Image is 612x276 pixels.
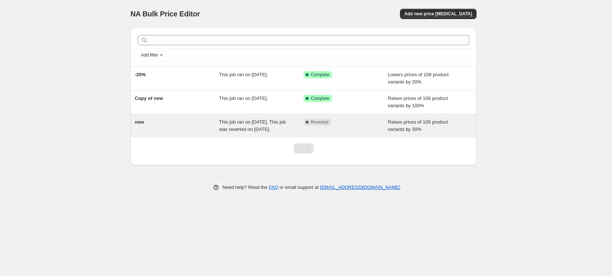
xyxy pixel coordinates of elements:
[219,96,268,101] span: This job ran on [DATE].
[311,72,329,78] span: Complete
[311,119,329,125] span: Reverted
[135,96,163,101] span: Copy of new
[135,119,144,125] span: new
[388,72,449,85] span: Lowers prices of 108 product variants by 20%
[320,184,400,190] a: [EMAIL_ADDRESS][DOMAIN_NAME]
[130,10,200,18] span: NA Bulk Price Editor
[219,119,286,132] span: This job ran on [DATE]. This job was reverted on [DATE].
[311,96,329,101] span: Complete
[400,9,476,19] button: Add new price [MEDICAL_DATA]
[219,72,268,77] span: This job ran on [DATE].
[135,72,146,77] span: -20%
[223,184,269,190] span: Need help? Read the
[269,184,278,190] a: FAQ
[141,52,158,58] span: Add filter
[404,11,472,17] span: Add new price [MEDICAL_DATA]
[388,96,448,108] span: Raises prices of 109 product variants by 100%
[138,51,167,59] button: Add filter
[278,184,320,190] span: or email support at
[294,143,314,153] nav: Pagination
[388,119,448,132] span: Raises prices of 109 product variants by 30%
